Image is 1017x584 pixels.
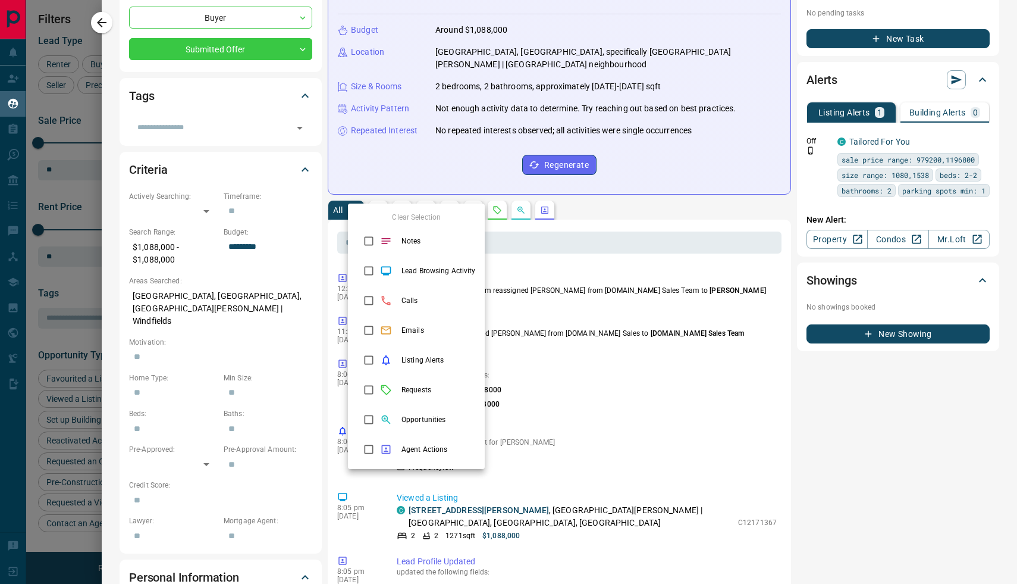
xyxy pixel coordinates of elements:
span: Calls [401,295,475,306]
span: Lead Browsing Activity [401,266,475,276]
span: Emails [401,325,475,336]
span: Listing Alerts [401,355,475,366]
span: Agent Actions [401,444,475,455]
span: Notes [401,236,475,246]
span: Opportunities [401,414,475,425]
span: Requests [401,385,475,395]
